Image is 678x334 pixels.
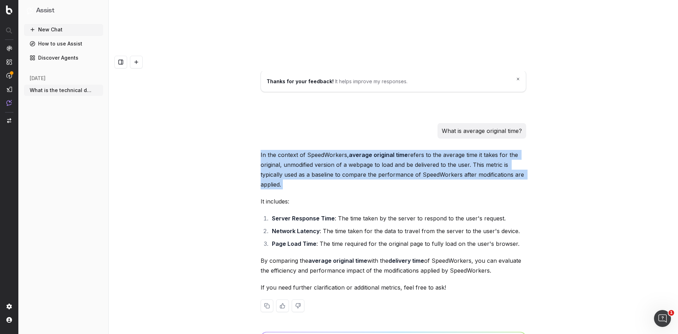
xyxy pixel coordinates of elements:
img: Intelligence [6,59,12,65]
p: By comparing the with the of SpeedWorkers, you can evaluate the efficiency and performance impact... [261,256,526,275]
li: : The time required for the original page to fully load on the user's browser. [270,239,526,249]
img: Assist [27,7,33,14]
img: Studio [6,86,12,92]
button: What is the technical definition of deli [24,85,103,96]
span: 1 [668,310,674,316]
button: Assist [27,6,100,16]
img: Switch project [7,118,11,123]
span: Thanks for your feedback! [267,78,334,84]
span: It helps improve my responses. [334,78,408,84]
strong: delivery time [388,257,424,264]
span: What is the technical definition of deli [30,87,92,94]
strong: Server Response Time [272,215,335,222]
li: : The time taken for the data to travel from the server to the user's device. [270,226,526,236]
p: If you need further clarification or additional metrics, feel free to ask! [261,283,526,292]
img: Activation [6,73,12,79]
li: : The time taken by the server to respond to the user's request. [270,213,526,223]
strong: Network Latency [272,227,320,235]
strong: average original time [308,257,367,264]
img: Botify logo [6,5,12,14]
p: In the context of SpeedWorkers, refers to the average time it takes for the original, unmodified ... [261,150,526,189]
iframe: Intercom live chat [654,310,671,327]
img: Assist [6,100,12,106]
p: It includes: [261,196,526,206]
button: New Chat [24,24,103,35]
img: My account [6,317,12,323]
strong: average original time [349,151,408,158]
strong: Page Load Time [272,240,316,247]
img: Botify assist logo [250,153,257,160]
img: Analytics [6,45,12,51]
h1: Assist [36,6,54,16]
img: Setting [6,304,12,309]
span: [DATE] [30,75,46,82]
a: Discover Agents [24,52,103,63]
p: What is average original time? [442,126,522,136]
a: How to use Assist [24,38,103,49]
